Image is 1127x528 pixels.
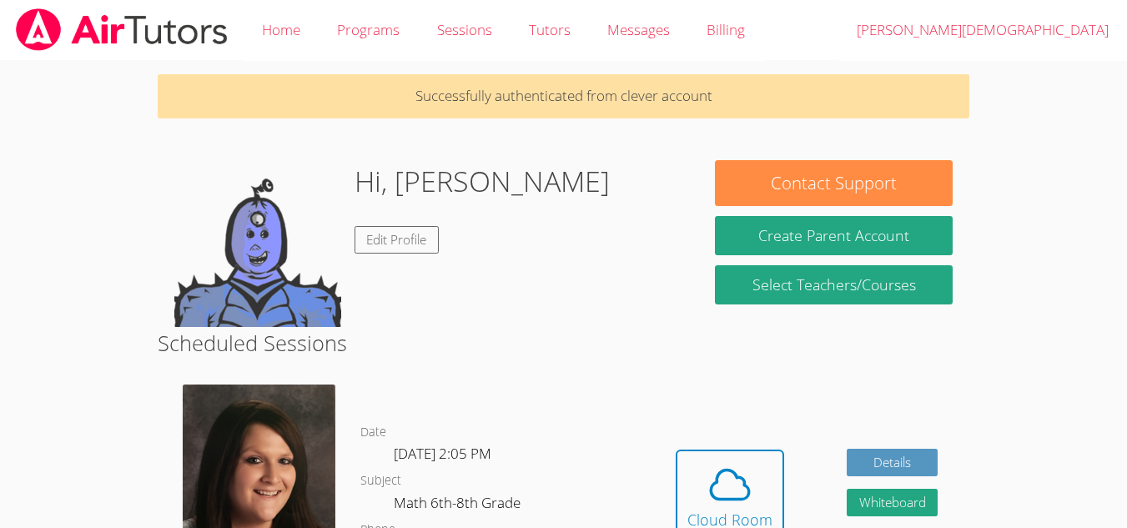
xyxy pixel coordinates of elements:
[14,8,229,51] img: airtutors_banner-c4298cdbf04f3fff15de1276eac7730deb9818008684d7c2e4769d2f7ddbe033.png
[158,327,969,359] h2: Scheduled Sessions
[715,216,953,255] button: Create Parent Account
[174,160,341,327] img: default.png
[847,489,938,516] button: Whiteboard
[394,491,524,520] dd: Math 6th-8th Grade
[394,444,491,463] span: [DATE] 2:05 PM
[158,74,969,118] p: Successfully authenticated from clever account
[355,226,440,254] a: Edit Profile
[360,422,386,443] dt: Date
[360,470,401,491] dt: Subject
[607,20,670,39] span: Messages
[355,160,610,203] h1: Hi, [PERSON_NAME]
[847,449,938,476] a: Details
[715,160,953,206] button: Contact Support
[715,265,953,304] a: Select Teachers/Courses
